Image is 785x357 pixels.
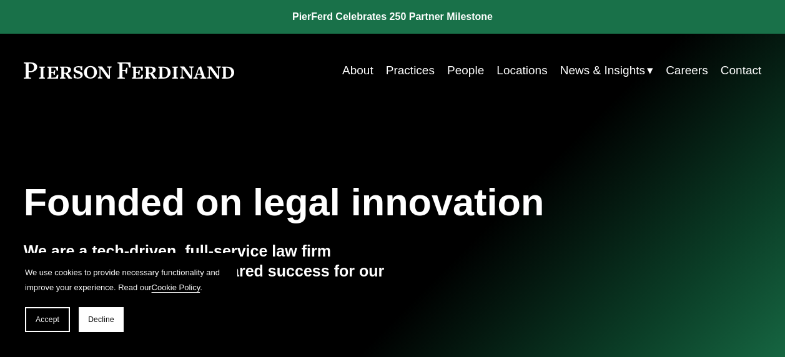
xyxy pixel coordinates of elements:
a: Locations [496,59,547,82]
a: About [342,59,373,82]
h4: We are a tech-driven, full-service law firm delivering outcomes and shared success for our global... [24,242,393,301]
span: News & Insights [560,60,645,81]
button: Accept [25,307,70,332]
p: We use cookies to provide necessary functionality and improve your experience. Read our . [25,265,225,295]
a: Practices [386,59,435,82]
a: folder dropdown [560,59,653,82]
a: Careers [666,59,708,82]
section: Cookie banner [12,253,237,345]
h1: Founded on legal innovation [24,180,639,224]
span: Accept [36,315,59,324]
a: Cookie Policy [152,283,200,292]
button: Decline [79,307,124,332]
a: People [447,59,484,82]
a: Contact [721,59,761,82]
span: Decline [88,315,114,324]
